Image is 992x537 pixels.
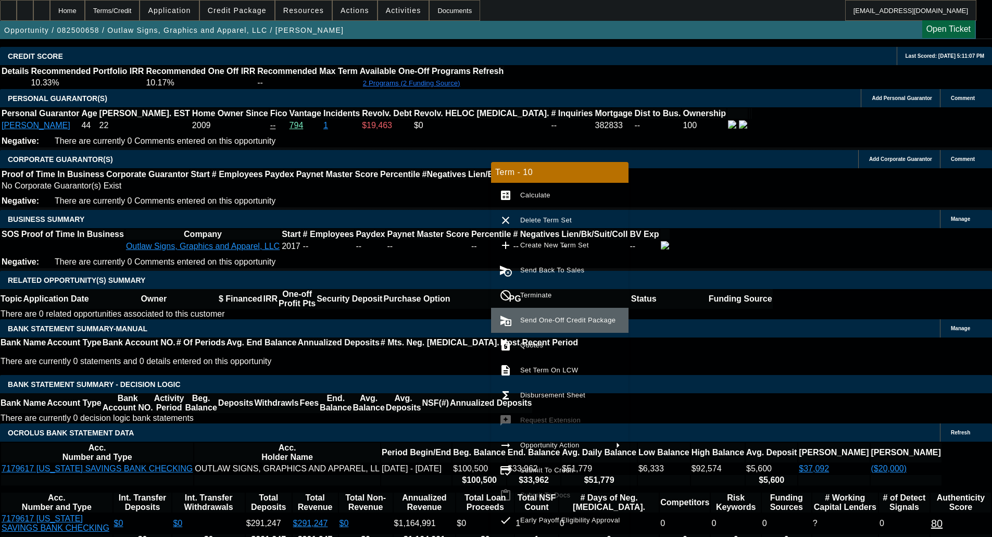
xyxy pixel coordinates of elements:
span: CREDIT SCORE [8,52,63,60]
th: Recommended Portfolio IRR [30,66,144,77]
th: $100,500 [453,475,506,485]
th: Authenticity Score [931,493,991,513]
th: # Of Periods [176,338,226,348]
b: [PERSON_NAME]. EST [99,109,190,118]
th: Acc. Number and Type [1,443,193,463]
span: 2009 [192,121,211,130]
mat-icon: credit_score [499,464,512,477]
td: 44 [81,120,97,131]
p: There are currently 0 statements and 0 details entered on this opportunity [1,357,578,366]
b: Fico [270,109,287,118]
td: -- [257,78,358,88]
button: Activities [378,1,429,20]
span: Comment [951,156,975,162]
span: Delete Term Set [520,216,572,224]
span: Credit Package [208,6,267,15]
span: Set Term On LCW [520,366,578,374]
span: Create New Term Set [520,241,589,249]
td: 0 [762,514,811,533]
td: [DATE] - [DATE] [381,464,451,474]
span: Activities [386,6,421,15]
th: Withdrawls [254,393,299,413]
th: One-off Profit Pts [278,289,316,309]
mat-icon: cancel_schedule_send [499,264,512,277]
span: Quotes [520,341,543,349]
th: # of Detect Signals [879,493,930,513]
th: # Mts. Neg. [MEDICAL_DATA]. [380,338,500,348]
td: 382833 [595,120,633,131]
th: Low Balance [638,443,690,463]
th: Annualized Revenue [394,493,456,513]
span: Calculate [520,191,550,199]
th: Beg. Balance [184,393,217,413]
mat-icon: add [499,239,512,252]
b: Ownership [683,109,726,118]
th: # Working Capital Lenders [812,493,878,513]
th: Recommended Max Term [257,66,358,77]
th: SOS [1,229,20,240]
img: linkedin-icon.png [739,120,747,129]
th: Total Loan Proceeds [456,493,514,513]
td: 0 [879,514,930,533]
img: facebook-icon.png [728,120,736,129]
mat-icon: calculate [499,189,512,202]
mat-icon: check [499,514,512,527]
mat-icon: functions [499,389,512,402]
div: Term - 10 [491,162,629,183]
mat-icon: description [499,364,512,377]
a: 7179617 [US_STATE] SAVINGS BANK CHECKING [2,464,193,473]
th: Fees [299,393,319,413]
b: Home Owner Since [192,109,268,118]
td: -- [634,120,682,131]
th: $ Financed [218,289,263,309]
span: -- [303,242,309,251]
span: BUSINESS SUMMARY [8,215,84,223]
b: # Inquiries [551,109,593,118]
a: $0 [340,519,349,528]
button: Resources [275,1,332,20]
th: Status [580,289,708,309]
a: 794 [290,121,304,130]
td: $5,600 [746,464,797,474]
mat-icon: clear [499,214,512,227]
th: [PERSON_NAME] [798,443,869,463]
th: High Balance [691,443,745,463]
span: Terminate [520,291,552,299]
a: Open Ticket [922,20,975,38]
span: Manage [951,326,970,331]
a: ($20,000) [871,464,907,473]
span: Send Back To Sales [520,266,584,274]
a: 1 [323,121,328,130]
td: $100,500 [453,464,506,474]
b: Start [282,230,300,239]
b: Revolv. HELOC [MEDICAL_DATA]. [414,109,549,118]
th: Total Deposits [246,493,292,513]
b: Negative: [2,196,39,205]
button: 2 Programs (2 Funding Source) [360,79,463,88]
span: Resources [283,6,324,15]
span: Refresh [951,430,970,435]
b: Vantage [290,109,321,118]
span: Opportunity Action [520,441,580,449]
b: BV Exp [630,230,659,239]
mat-icon: request_quote [499,339,512,352]
th: Acc. Holder Name [194,443,380,463]
a: 80 [931,518,943,529]
th: Details [1,66,29,77]
th: NSF(#) [421,393,449,413]
th: Bank Account NO. [102,393,154,413]
span: Opportunity / 082500658 / Outlaw Signs, Graphics and Apparel, LLC / [PERSON_NAME] [4,26,344,34]
b: # Employees [303,230,354,239]
div: -- [387,242,469,251]
span: CORPORATE GUARANTOR(S) [8,155,113,164]
th: IRR [262,289,278,309]
th: Period Begin/End [381,443,451,463]
span: Add Corporate Guarantor [869,156,932,162]
b: Dist to Bus. [635,109,681,118]
b: Paynet Master Score [296,170,378,179]
td: 0 [660,514,710,533]
b: Paydex [356,230,385,239]
b: Revolv. Debt [362,109,412,118]
button: Credit Package [200,1,274,20]
a: 7179617 [US_STATE] SAVINGS BANK CHECKING [2,514,109,532]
